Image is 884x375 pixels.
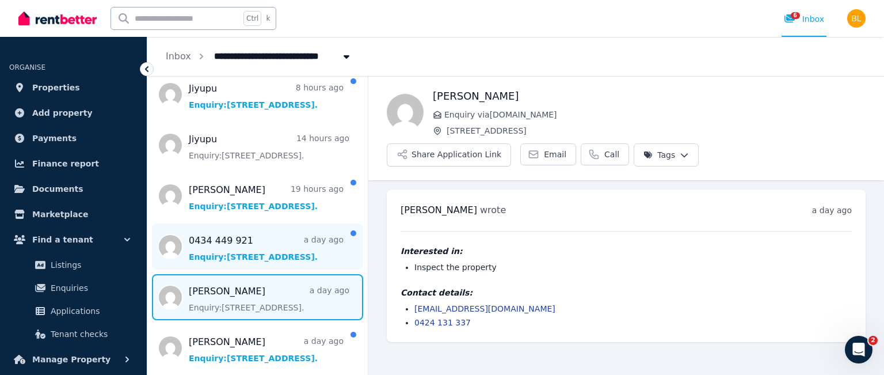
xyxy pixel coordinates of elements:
[32,157,99,171] span: Finance report
[189,234,344,263] a: 0434 449 921a day agoEnquiry:[STREET_ADDRESS].
[243,11,261,26] span: Ctrl
[189,285,349,313] a: [PERSON_NAME]a day agoEnquiry:[STREET_ADDRESS].
[18,10,97,27] img: RentBetter
[32,207,88,221] span: Marketplace
[189,132,349,161] a: Jiyupu14 hours agoEnquiry:[STREET_ADDRESS].
[9,203,138,226] a: Marketplace
[444,109,866,120] span: Enquiry via [DOMAIN_NAME]
[784,13,824,25] div: Inbox
[14,323,133,346] a: Tenant checks
[9,76,138,99] a: Properties
[9,101,138,124] a: Add property
[32,106,93,120] span: Add property
[401,245,852,257] h4: Interested in:
[634,143,699,166] button: Tags
[166,51,191,62] a: Inbox
[32,353,110,366] span: Manage Property
[189,82,344,111] a: Jiyupu8 hours agoEnquiry:[STREET_ADDRESS].
[9,348,138,371] button: Manage Property
[791,12,800,19] span: 6
[189,335,344,364] a: [PERSON_NAME]a day agoEnquiry:[STREET_ADDRESS].
[414,304,555,313] a: [EMAIL_ADDRESS][DOMAIN_NAME]
[51,327,128,341] span: Tenant checks
[9,228,138,251] button: Find a tenant
[9,127,138,150] a: Payments
[32,131,77,145] span: Payments
[51,304,128,318] span: Applications
[520,143,576,165] a: Email
[401,204,477,215] span: [PERSON_NAME]
[868,336,878,345] span: 2
[387,143,511,166] button: Share Application Link
[387,94,424,131] img: Diogo Gobbi
[9,152,138,175] a: Finance report
[9,177,138,200] a: Documents
[14,276,133,300] a: Enquiries
[845,336,872,363] iframe: Intercom live chat
[433,88,866,104] h1: [PERSON_NAME]
[447,125,866,137] span: [STREET_ADDRESS]
[189,183,344,212] a: [PERSON_NAME]19 hours agoEnquiry:[STREET_ADDRESS].
[414,318,471,327] a: 0424 131 337
[51,281,128,295] span: Enquiries
[14,253,133,276] a: Listings
[401,287,852,298] h4: Contact details:
[147,37,371,76] nav: Breadcrumb
[847,9,866,28] img: Brandon Lim
[643,149,675,161] span: Tags
[480,204,506,215] span: wrote
[581,143,629,165] a: Call
[544,149,566,160] span: Email
[51,258,128,272] span: Listings
[32,233,93,247] span: Find a tenant
[9,63,45,71] span: ORGANISE
[266,14,270,23] span: k
[414,262,852,273] li: Inspect the property
[812,206,852,215] time: a day ago
[14,300,133,323] a: Applications
[32,81,80,94] span: Properties
[32,182,83,196] span: Documents
[604,149,619,160] span: Call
